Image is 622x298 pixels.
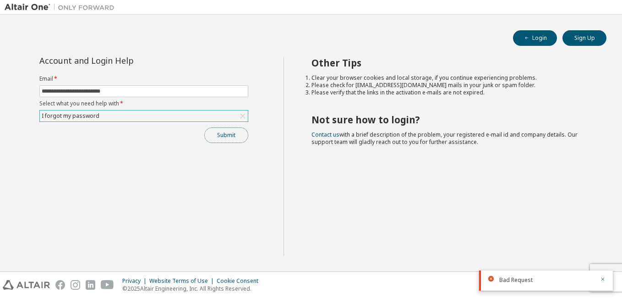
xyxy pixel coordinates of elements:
[311,57,590,69] h2: Other Tips
[513,30,557,46] button: Login
[562,30,606,46] button: Sign Up
[5,3,119,12] img: Altair One
[40,111,101,121] div: I forgot my password
[101,280,114,290] img: youtube.svg
[122,285,264,292] p: © 2025 Altair Engineering, Inc. All Rights Reserved.
[499,276,533,284] span: Bad Request
[3,280,50,290] img: altair_logo.svg
[311,131,339,138] a: Contact us
[311,74,590,82] li: Clear your browser cookies and local storage, if you continue experiencing problems.
[39,57,207,64] div: Account and Login Help
[40,110,248,121] div: I forgot my password
[149,277,217,285] div: Website Terms of Use
[71,280,80,290] img: instagram.svg
[311,82,590,89] li: Please check for [EMAIL_ADDRESS][DOMAIN_NAME] mails in your junk or spam folder.
[86,280,95,290] img: linkedin.svg
[311,114,590,126] h2: Not sure how to login?
[311,89,590,96] li: Please verify that the links in the activation e-mails are not expired.
[55,280,65,290] img: facebook.svg
[122,277,149,285] div: Privacy
[217,277,264,285] div: Cookie Consent
[311,131,578,146] span: with a brief description of the problem, your registered e-mail id and company details. Our suppo...
[39,100,248,107] label: Select what you need help with
[204,127,248,143] button: Submit
[39,75,248,83] label: Email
